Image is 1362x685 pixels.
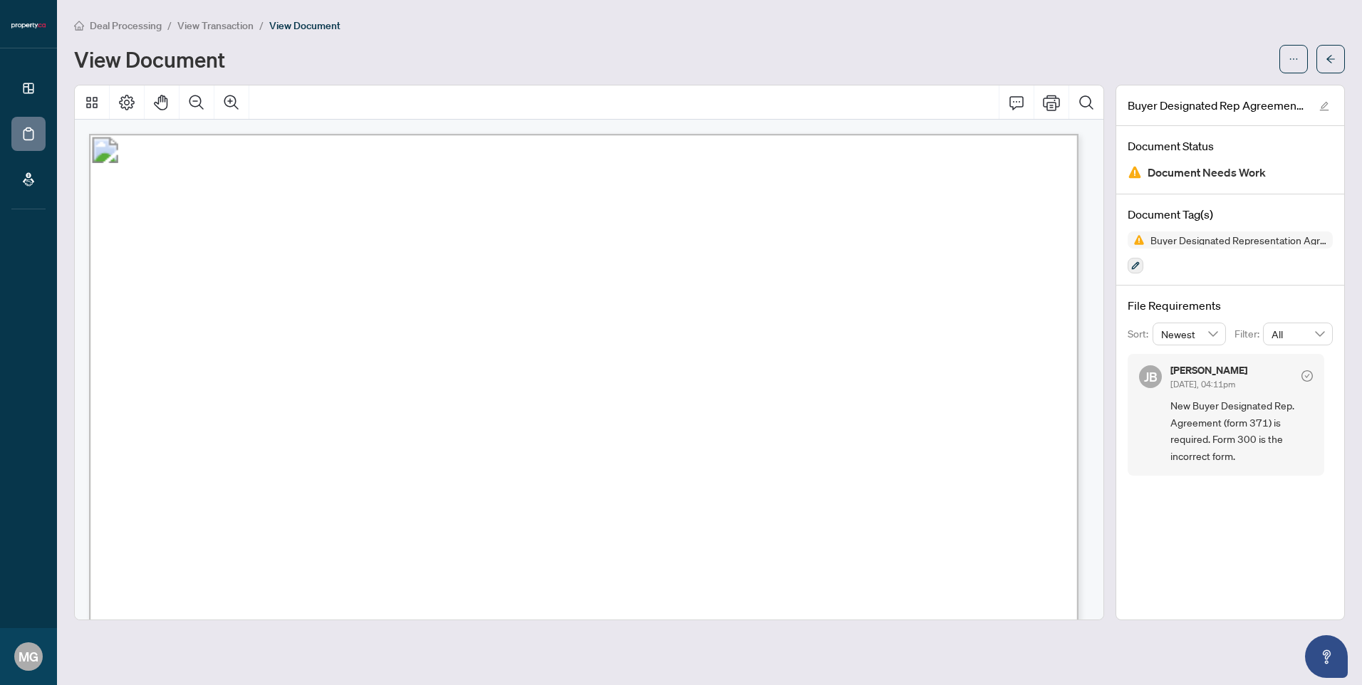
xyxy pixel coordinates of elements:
[167,17,172,33] li: /
[1128,97,1306,114] span: Buyer Designated Rep Agreement.pdf
[1272,323,1324,345] span: All
[1161,323,1218,345] span: Newest
[177,19,254,32] span: View Transaction
[1144,367,1158,387] span: JB
[1234,326,1263,342] p: Filter:
[1145,235,1333,245] span: Buyer Designated Representation Agreement
[1326,54,1336,64] span: arrow-left
[1128,297,1333,314] h4: File Requirements
[1148,163,1266,182] span: Document Needs Work
[1170,365,1247,375] h5: [PERSON_NAME]
[90,19,162,32] span: Deal Processing
[74,48,225,70] h1: View Document
[1128,206,1333,223] h4: Document Tag(s)
[259,17,264,33] li: /
[74,21,84,31] span: home
[1170,397,1313,464] span: New Buyer Designated Rep. Agreement (form 371) is required. Form 300 is the incorrect form.
[11,21,46,30] img: logo
[1128,231,1145,249] img: Status Icon
[1128,326,1153,342] p: Sort:
[1301,370,1313,382] span: check-circle
[1128,137,1333,155] h4: Document Status
[1319,101,1329,111] span: edit
[1289,54,1299,64] span: ellipsis
[1170,379,1235,389] span: [DATE], 04:11pm
[1128,165,1142,179] img: Document Status
[19,647,38,666] span: MG
[1305,635,1348,678] button: Open asap
[269,19,340,32] span: View Document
